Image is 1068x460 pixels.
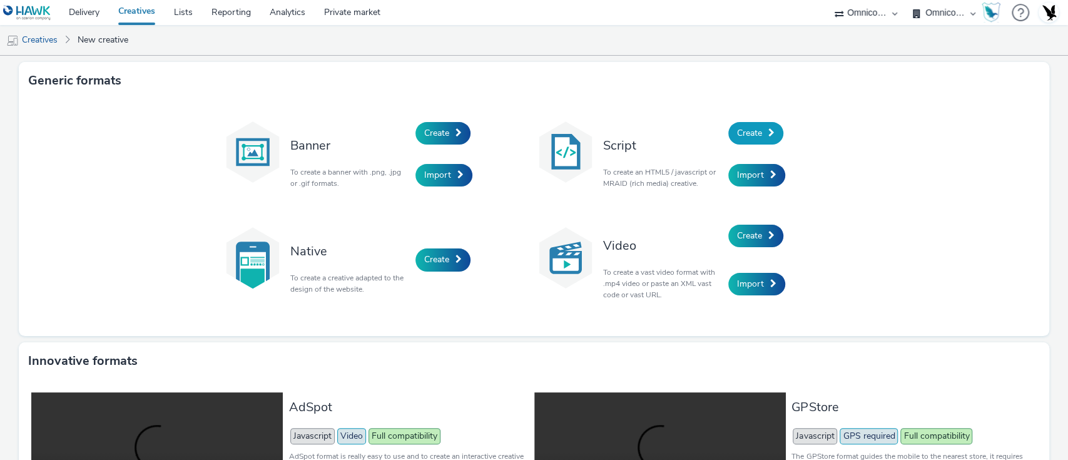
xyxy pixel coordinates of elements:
span: Full compatibility [369,428,440,444]
p: To create a banner with .png, .jpg or .gif formats. [290,166,409,189]
h3: Video [603,237,722,254]
h3: Generic formats [28,71,121,90]
span: Javascript [793,428,837,444]
span: Video [337,428,366,444]
img: code.svg [534,121,597,183]
h3: Innovative formats [28,352,138,371]
img: undefined Logo [3,5,51,21]
img: Account UK [1039,3,1058,22]
h3: Native [290,243,409,260]
a: Import [728,273,785,295]
a: Import [415,164,472,187]
span: Import [737,169,764,181]
h3: Banner [290,137,409,154]
span: Create [424,253,449,265]
img: video.svg [534,227,597,289]
h3: GPStore [791,399,1030,416]
span: Import [737,278,764,290]
span: Create [737,230,762,242]
img: native.svg [221,227,284,289]
p: To create a creative adapted to the design of the website. [290,272,409,295]
h3: Script [603,137,722,154]
a: Create [728,122,783,145]
img: banner.svg [221,121,284,183]
span: GPS required [840,428,898,444]
a: New creative [71,25,135,55]
p: To create an HTML5 / javascript or MRAID (rich media) creative. [603,166,722,189]
a: Hawk Academy [982,3,1005,23]
img: mobile [6,34,19,47]
a: Create [728,225,783,247]
a: Create [415,248,470,271]
span: Javascript [290,428,335,444]
a: Create [415,122,470,145]
span: Full compatibility [900,428,972,444]
img: Hawk Academy [982,3,1000,23]
span: Create [737,127,762,139]
span: Create [424,127,449,139]
span: Import [424,169,451,181]
a: Import [728,164,785,187]
h3: AdSpot [289,399,528,416]
p: To create a vast video format with .mp4 video or paste an XML vast code or vast URL. [603,267,722,300]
